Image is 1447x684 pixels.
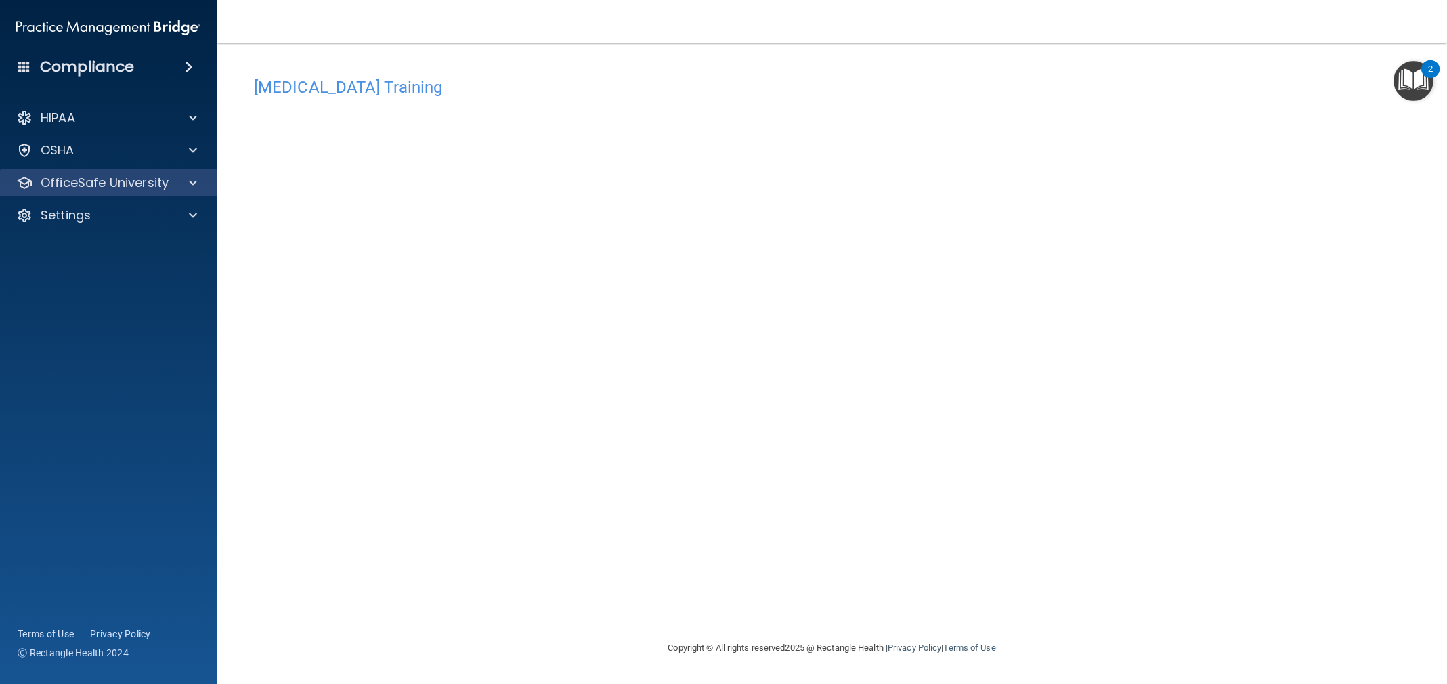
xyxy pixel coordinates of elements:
span: Ⓒ Rectangle Health 2024 [18,646,129,660]
p: OfficeSafe University [41,175,169,191]
img: PMB logo [16,14,200,41]
iframe: Drift Widget Chat Controller [1379,591,1431,642]
a: Terms of Use [18,627,74,641]
p: Settings [41,207,91,223]
a: Settings [16,207,197,223]
p: HIPAA [41,110,75,126]
div: Copyright © All rights reserved 2025 @ Rectangle Health | | [585,626,1079,670]
a: Terms of Use [943,643,995,653]
a: OfficeSafe University [16,175,197,191]
a: HIPAA [16,110,197,126]
iframe: covid-19 [254,104,931,520]
p: OSHA [41,142,74,158]
div: 2 [1428,69,1433,87]
a: OSHA [16,142,197,158]
button: Open Resource Center, 2 new notifications [1394,61,1433,101]
a: Privacy Policy [888,643,941,653]
h4: Compliance [40,58,134,77]
h4: [MEDICAL_DATA] Training [254,79,1410,96]
a: Privacy Policy [90,627,151,641]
